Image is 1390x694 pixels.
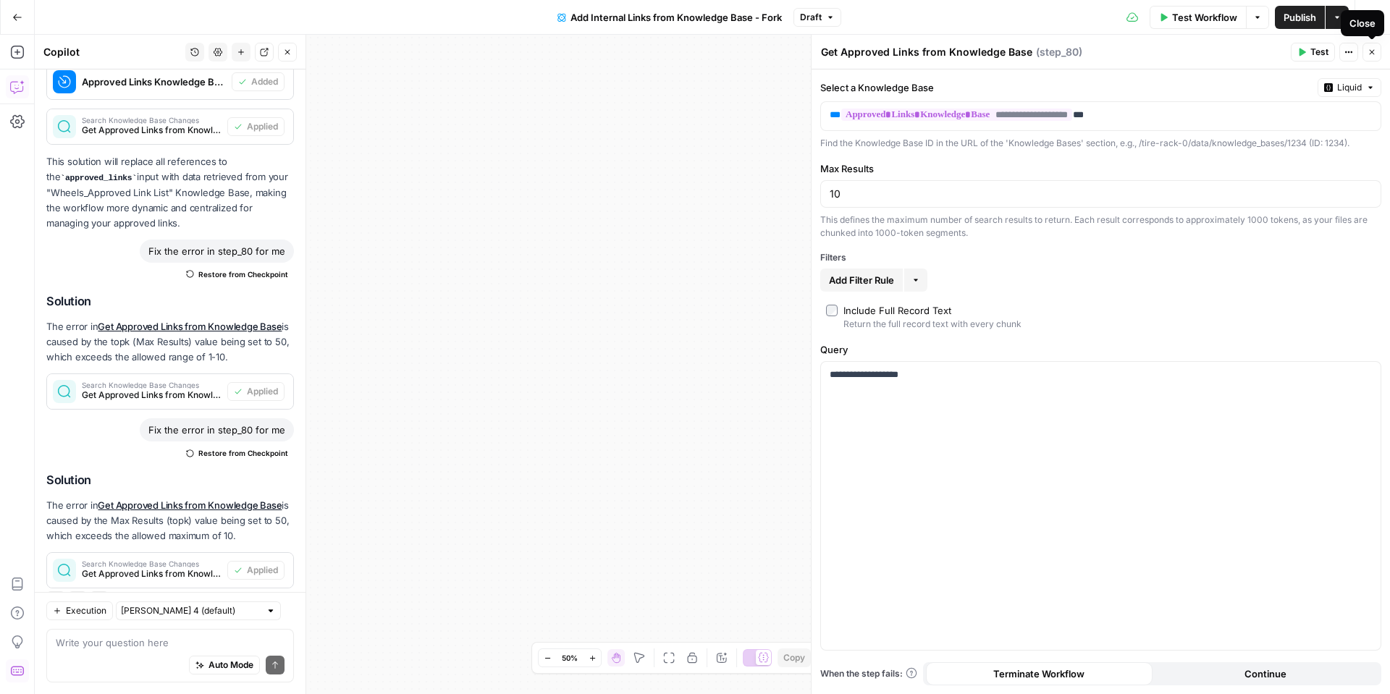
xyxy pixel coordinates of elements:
span: Auto Mode [208,659,253,672]
button: Auto Mode [189,656,260,674]
a: Get Approved Links from Knowledge Base [98,499,282,511]
button: Add Filter Rule [820,268,903,292]
span: Get Approved Links from Knowledge Base (step_80) [82,567,222,580]
div: This defines the maximum number of search results to return. Each result corresponds to approxima... [820,213,1381,240]
span: Added [251,75,278,88]
div: Filters [820,251,1381,264]
span: ( step_80 ) [1036,45,1082,59]
span: 50% [562,652,578,664]
div: Include Full Record Text [843,303,951,318]
textarea: Get Approved Links from Knowledge Base [821,45,1032,59]
h2: Solution [46,473,294,487]
button: Liquid [1318,78,1381,97]
p: The error in is caused by the topk (Max Results) value being set to 50, which exceeds the allowed... [46,319,294,365]
button: Copy [778,648,811,667]
label: Query [820,342,1381,357]
input: Include Full Record TextReturn the full record text with every chunk [826,305,838,316]
span: Liquid [1337,81,1362,94]
span: Applied [247,385,278,398]
code: approved_links [60,174,137,182]
button: Test Workflow [1150,6,1246,29]
span: Search Knowledge Base Changes [82,117,222,124]
span: Search Knowledge Base Changes [82,560,222,567]
p: The error in is caused by the Max Results (topk) value being set to 50, which exceeds the allowed... [46,498,294,543]
span: Restore from Checkpoint [198,447,288,459]
div: Fix the error in step_80 for me [140,240,294,263]
p: This solution will replace all references to the input with data retrieved from your "Wheels_Appr... [46,154,294,231]
span: Get Approved Links from Knowledge Base (step_80) [82,124,222,137]
button: Execution [46,601,113,620]
span: Terminate Workflow [993,667,1084,681]
input: Claude Sonnet 4 (default) [121,604,260,618]
span: Test [1310,46,1328,59]
span: Continue [1244,667,1286,681]
button: Continue [1153,662,1379,685]
button: Add Internal Links from Knowledge Base - Fork [549,6,791,29]
span: Execution [66,604,106,617]
span: Get Approved Links from Knowledge Base (step_80) [82,389,222,402]
label: Select a Knowledge Base [820,80,1312,95]
span: Add Internal Links from Knowledge Base - Fork [570,10,782,25]
button: Added [232,72,285,91]
button: Restore from Checkpoint [180,266,294,283]
span: Add Filter Rule [829,273,894,287]
button: Draft [793,8,841,27]
button: Restore from Checkpoint [180,444,294,462]
div: Return the full record text with every chunk [843,318,1022,331]
a: When the step fails: [820,667,917,680]
span: Restore from Checkpoint [198,268,288,280]
span: Copy [783,651,805,664]
span: Approved Links Knowledge Base [82,75,226,89]
div: Copilot [43,45,181,59]
button: Applied [227,382,285,401]
h2: Solution [46,295,294,308]
button: Applied [227,561,285,580]
div: Find the Knowledge Base ID in the URL of the 'Knowledge Bases' section, e.g., /tire-rack-0/data/k... [820,137,1381,150]
span: Search Knowledge Base Changes [82,381,222,389]
span: Publish [1284,10,1316,25]
button: Applied [227,117,285,136]
div: Fix the error in step_80 for me [140,418,294,441]
span: Applied [247,564,278,577]
button: Publish [1275,6,1325,29]
a: Get Approved Links from Knowledge Base [98,321,282,332]
label: Max Results [820,161,1381,176]
button: Test [1291,43,1335,62]
span: Draft [800,11,822,24]
span: Test Workflow [1172,10,1237,25]
span: Applied [247,120,278,133]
